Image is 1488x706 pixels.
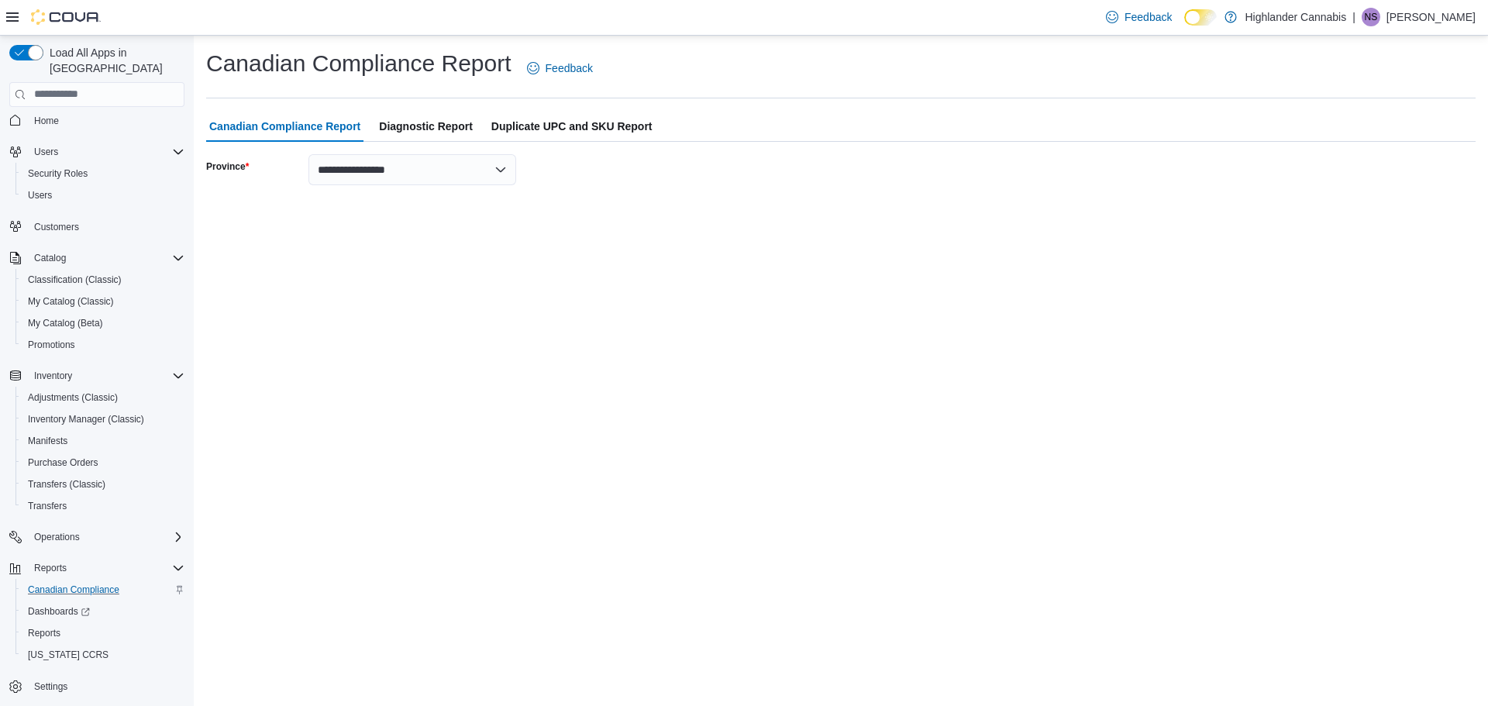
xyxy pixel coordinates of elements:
[3,141,191,163] button: Users
[28,528,86,546] button: Operations
[34,562,67,574] span: Reports
[22,388,184,407] span: Adjustments (Classic)
[31,9,101,25] img: Cova
[22,624,67,642] a: Reports
[1386,8,1476,26] p: [PERSON_NAME]
[3,365,191,387] button: Inventory
[43,45,184,76] span: Load All Apps in [GEOGRAPHIC_DATA]
[28,677,184,696] span: Settings
[15,452,191,474] button: Purchase Orders
[34,370,72,382] span: Inventory
[28,584,119,596] span: Canadian Compliance
[15,269,191,291] button: Classification (Classic)
[28,218,85,236] a: Customers
[22,602,184,621] span: Dashboards
[22,475,112,494] a: Transfers (Classic)
[22,646,115,664] a: [US_STATE] CCRS
[15,601,191,622] a: Dashboards
[22,336,184,354] span: Promotions
[379,111,473,142] span: Diagnostic Report
[22,270,128,289] a: Classification (Classic)
[22,580,126,599] a: Canadian Compliance
[34,221,79,233] span: Customers
[28,143,64,161] button: Users
[22,602,96,621] a: Dashboards
[22,410,184,429] span: Inventory Manager (Classic)
[22,432,184,450] span: Manifests
[15,334,191,356] button: Promotions
[15,184,191,206] button: Users
[15,430,191,452] button: Manifests
[22,432,74,450] a: Manifests
[1352,8,1355,26] p: |
[15,387,191,408] button: Adjustments (Classic)
[22,292,120,311] a: My Catalog (Classic)
[22,314,109,332] a: My Catalog (Beta)
[22,453,184,472] span: Purchase Orders
[28,112,65,130] a: Home
[1125,9,1172,25] span: Feedback
[28,367,78,385] button: Inventory
[22,164,94,183] a: Security Roles
[15,408,191,430] button: Inventory Manager (Classic)
[28,249,184,267] span: Catalog
[15,622,191,644] button: Reports
[28,339,75,351] span: Promotions
[28,295,114,308] span: My Catalog (Classic)
[3,109,191,132] button: Home
[28,500,67,512] span: Transfers
[22,497,73,515] a: Transfers
[206,48,511,79] h1: Canadian Compliance Report
[28,605,90,618] span: Dashboards
[28,367,184,385] span: Inventory
[28,478,105,491] span: Transfers (Classic)
[34,531,80,543] span: Operations
[209,111,360,142] span: Canadian Compliance Report
[22,388,124,407] a: Adjustments (Classic)
[28,249,72,267] button: Catalog
[28,143,184,161] span: Users
[34,115,59,127] span: Home
[521,53,599,84] a: Feedback
[3,675,191,697] button: Settings
[22,410,150,429] a: Inventory Manager (Classic)
[22,475,184,494] span: Transfers (Classic)
[15,291,191,312] button: My Catalog (Classic)
[28,677,74,696] a: Settings
[22,624,184,642] span: Reports
[3,526,191,548] button: Operations
[22,497,184,515] span: Transfers
[28,559,73,577] button: Reports
[28,413,144,425] span: Inventory Manager (Classic)
[22,186,58,205] a: Users
[28,111,184,130] span: Home
[1100,2,1178,33] a: Feedback
[206,160,249,173] label: Province
[28,167,88,180] span: Security Roles
[1365,8,1378,26] span: NS
[28,317,103,329] span: My Catalog (Beta)
[34,680,67,693] span: Settings
[15,474,191,495] button: Transfers (Classic)
[22,164,184,183] span: Security Roles
[28,435,67,447] span: Manifests
[34,252,66,264] span: Catalog
[491,111,653,142] span: Duplicate UPC and SKU Report
[22,314,184,332] span: My Catalog (Beta)
[15,312,191,334] button: My Catalog (Beta)
[22,580,184,599] span: Canadian Compliance
[22,336,81,354] a: Promotions
[15,579,191,601] button: Canadian Compliance
[28,456,98,469] span: Purchase Orders
[28,528,184,546] span: Operations
[1245,8,1346,26] p: Highlander Cannabis
[22,186,184,205] span: Users
[3,247,191,269] button: Catalog
[28,217,184,236] span: Customers
[22,646,184,664] span: Washington CCRS
[15,163,191,184] button: Security Roles
[1184,9,1217,26] input: Dark Mode
[3,557,191,579] button: Reports
[15,644,191,666] button: [US_STATE] CCRS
